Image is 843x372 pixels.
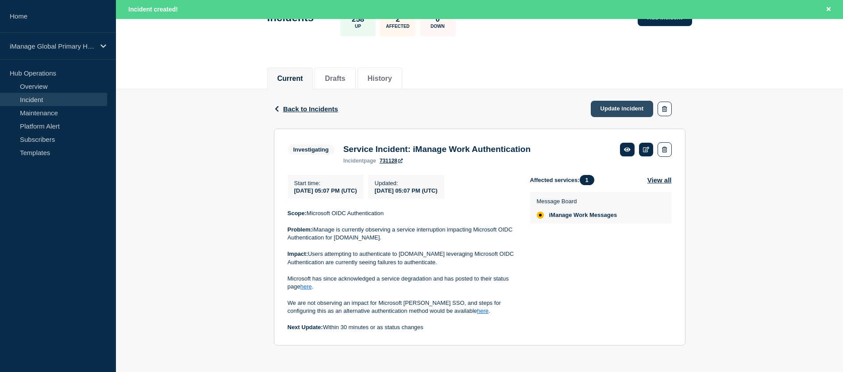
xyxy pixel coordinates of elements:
div: [DATE] 05:07 PM (UTC) [375,186,438,194]
span: Back to Incidents [283,105,338,113]
a: here [477,307,489,314]
p: page [343,158,376,164]
span: iManage Work Messages [549,212,617,219]
strong: Next Update: [288,324,323,330]
p: Affected [386,24,409,29]
a: here [300,283,312,290]
h3: Service Incident: iManage Work Authentication [343,144,531,154]
span: Affected services: [530,175,599,185]
button: Drafts [325,75,345,83]
a: 731128 [380,158,403,164]
p: We are not observing an impact for Microsoft [PERSON_NAME] SSO, and steps for configuring this as... [288,299,516,315]
p: 2 [396,15,400,24]
button: Back to Incidents [274,105,338,113]
a: Update incident [591,101,654,117]
p: iManage Global Primary Hub [10,42,95,50]
span: Investigating [288,144,335,155]
button: View all [647,175,672,185]
p: Within 30 minutes or as status changes [288,323,516,331]
p: Start time : [294,180,357,186]
span: 1 [580,175,594,185]
span: incident [343,158,364,164]
p: Updated : [375,180,438,186]
strong: Scope: [288,210,307,216]
span: [DATE] 05:07 PM (UTC) [294,187,357,194]
div: affected [537,212,544,219]
p: Up [355,24,361,29]
p: Down [431,24,445,29]
button: Current [277,75,303,83]
span: Incident created! [128,6,178,13]
strong: Impact: [288,251,308,257]
strong: Problem: [288,226,312,233]
p: Microsoft OIDC Authentication [288,209,516,217]
button: History [368,75,392,83]
p: 258 [352,15,364,24]
p: Microsoft has since acknowledged a service degradation and has posted to their status page . [288,275,516,291]
p: 0 [435,15,439,24]
button: Close banner [823,4,834,15]
p: iManage is currently observing a service interruption impacting Microsoft OIDC Authentication for... [288,226,516,242]
p: Users attempting to authenticate to [DOMAIN_NAME] leveraging Microsoft OIDC Authentication are cu... [288,250,516,266]
p: Message Board [537,198,617,205]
